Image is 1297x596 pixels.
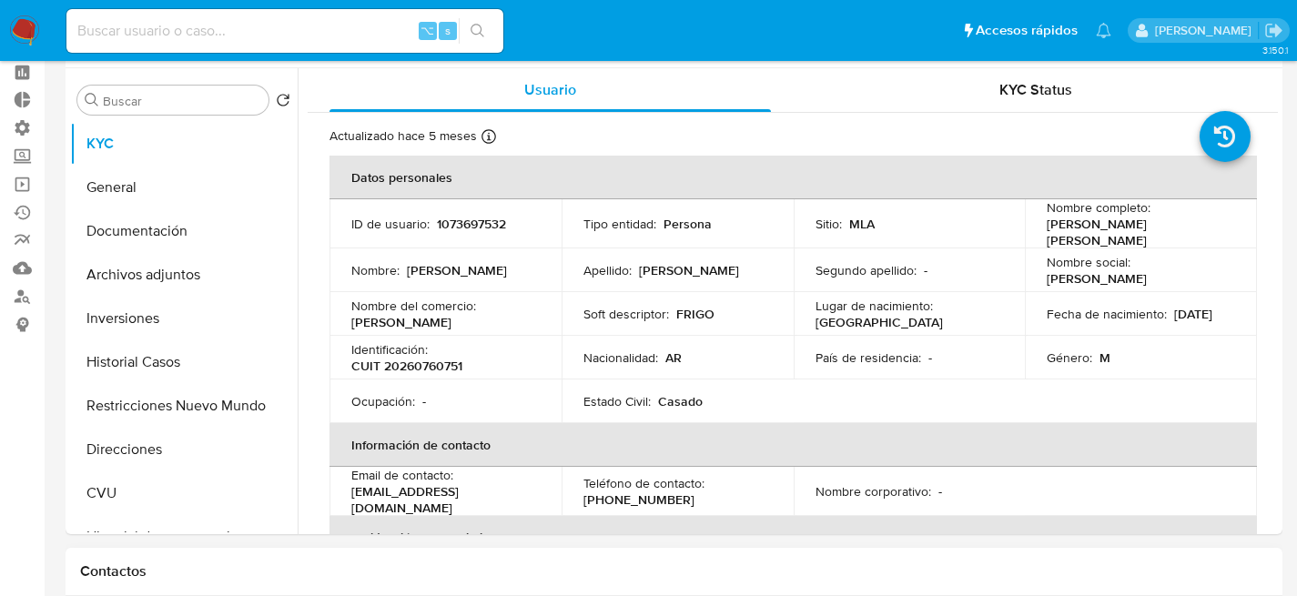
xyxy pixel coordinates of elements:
[976,21,1078,40] span: Accesos rápidos
[70,209,298,253] button: Documentación
[70,166,298,209] button: General
[583,491,694,508] p: [PHONE_NUMBER]
[422,393,426,409] p: -
[524,79,576,100] span: Usuario
[329,516,1257,560] th: Verificación y cumplimiento
[351,358,462,374] p: CUIT 20260760751
[583,262,632,278] p: Apellido :
[70,471,298,515] button: CVU
[329,423,1257,467] th: Información de contacto
[70,384,298,428] button: Restricciones Nuevo Mundo
[1264,21,1283,40] a: Salir
[639,262,739,278] p: [PERSON_NAME]
[351,314,451,330] p: [PERSON_NAME]
[351,483,532,516] p: [EMAIL_ADDRESS][DOMAIN_NAME]
[583,393,651,409] p: Estado Civil :
[1099,349,1110,366] p: M
[421,22,434,39] span: ⌥
[351,262,400,278] p: Nombre :
[66,19,503,43] input: Buscar usuario o caso...
[1174,306,1212,322] p: [DATE]
[70,297,298,340] button: Inversiones
[276,93,290,113] button: Volver al orden por defecto
[445,22,451,39] span: s
[1047,199,1150,216] p: Nombre completo :
[583,475,704,491] p: Teléfono de contacto :
[664,216,712,232] p: Persona
[849,216,875,232] p: MLA
[407,262,507,278] p: [PERSON_NAME]
[816,483,931,500] p: Nombre corporativo :
[85,93,99,107] button: Buscar
[999,79,1072,100] span: KYC Status
[351,467,453,483] p: Email de contacto :
[928,349,932,366] p: -
[583,216,656,232] p: Tipo entidad :
[1047,306,1167,322] p: Fecha de nacimiento :
[816,262,917,278] p: Segundo apellido :
[938,483,942,500] p: -
[70,428,298,471] button: Direcciones
[816,349,921,366] p: País de residencia :
[459,18,496,44] button: search-icon
[351,298,476,314] p: Nombre del comercio :
[658,393,703,409] p: Casado
[1047,254,1130,270] p: Nombre social :
[1047,349,1092,366] p: Género :
[80,562,1268,581] h1: Contactos
[1047,270,1147,287] p: [PERSON_NAME]
[351,216,430,232] p: ID de usuario :
[1047,216,1228,248] p: [PERSON_NAME] [PERSON_NAME]
[70,253,298,297] button: Archivos adjuntos
[103,93,261,109] input: Buscar
[1262,43,1288,57] span: 3.150.1
[583,306,669,322] p: Soft descriptor :
[676,306,714,322] p: FRIGO
[1155,22,1258,39] p: facundo.marin@mercadolibre.com
[1096,23,1111,38] a: Notificaciones
[351,341,428,358] p: Identificación :
[70,340,298,384] button: Historial Casos
[329,156,1257,199] th: Datos personales
[70,122,298,166] button: KYC
[665,349,682,366] p: AR
[924,262,927,278] p: -
[816,298,933,314] p: Lugar de nacimiento :
[583,349,658,366] p: Nacionalidad :
[437,216,506,232] p: 1073697532
[70,515,298,559] button: Historial de conversaciones
[329,127,477,145] p: Actualizado hace 5 meses
[816,314,943,330] p: [GEOGRAPHIC_DATA]
[816,216,842,232] p: Sitio :
[351,393,415,409] p: Ocupación :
